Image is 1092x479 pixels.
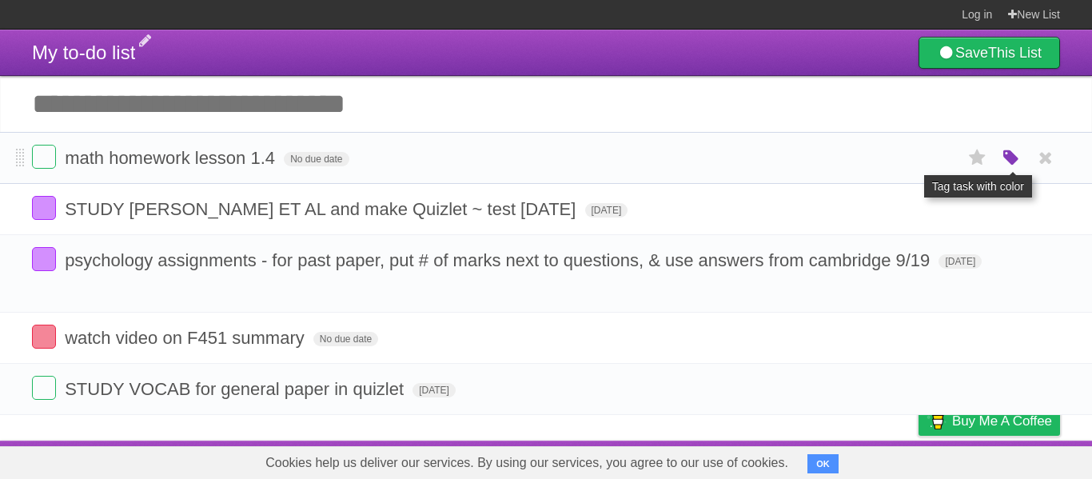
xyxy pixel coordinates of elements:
span: Cookies help us deliver our services. By using our services, you agree to our use of cookies. [249,447,804,479]
button: OK [807,454,839,473]
a: SaveThis List [919,37,1060,69]
b: This List [988,45,1042,61]
label: Done [32,145,56,169]
a: Suggest a feature [959,445,1060,475]
label: Done [32,376,56,400]
span: watch video on F451 summary [65,328,309,348]
span: My to-do list [32,42,135,63]
span: [DATE] [939,254,982,269]
span: No due date [313,332,378,346]
img: Buy me a coffee [927,407,948,434]
span: psychology assignments - for past paper, put # of marks next to questions, & use answers from cam... [65,250,934,270]
label: Done [32,196,56,220]
a: Terms [843,445,879,475]
span: No due date [284,152,349,166]
label: Done [32,325,56,349]
span: STUDY [PERSON_NAME] ET AL and make Quizlet ~ test [DATE] [65,199,580,219]
label: Done [32,247,56,271]
a: Privacy [898,445,939,475]
span: math homework lesson 1.4 [65,148,279,168]
a: About [706,445,739,475]
label: Star task [962,145,993,171]
a: Developers [759,445,823,475]
span: Buy me a coffee [952,407,1052,435]
a: Buy me a coffee [919,406,1060,436]
span: [DATE] [412,383,456,397]
span: STUDY VOCAB for general paper in quizlet [65,379,408,399]
span: [DATE] [585,203,628,218]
